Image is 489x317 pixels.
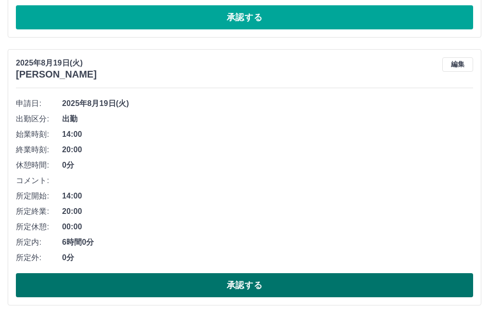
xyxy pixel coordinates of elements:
span: 14:00 [62,190,473,202]
span: 2025年8月19日(火) [62,98,473,109]
span: 0分 [62,159,473,171]
span: 終業時刻: [16,144,62,156]
span: 所定外: [16,252,62,264]
button: 編集 [442,57,473,72]
span: コメント: [16,175,62,186]
span: 00:00 [62,221,473,233]
span: 休憩時間: [16,159,62,171]
span: 出勤区分: [16,113,62,125]
h3: [PERSON_NAME] [16,69,97,80]
span: 20:00 [62,206,473,217]
span: 20:00 [62,144,473,156]
span: 申請日: [16,98,62,109]
span: 0分 [62,252,473,264]
span: 14:00 [62,129,473,140]
span: 所定内: [16,237,62,248]
button: 承認する [16,273,473,297]
span: 所定開始: [16,190,62,202]
span: 始業時刻: [16,129,62,140]
span: 所定終業: [16,206,62,217]
p: 2025年8月19日(火) [16,57,97,69]
span: 所定休憩: [16,221,62,233]
button: 承認する [16,5,473,29]
span: 6時間0分 [62,237,473,248]
span: 出勤 [62,113,473,125]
